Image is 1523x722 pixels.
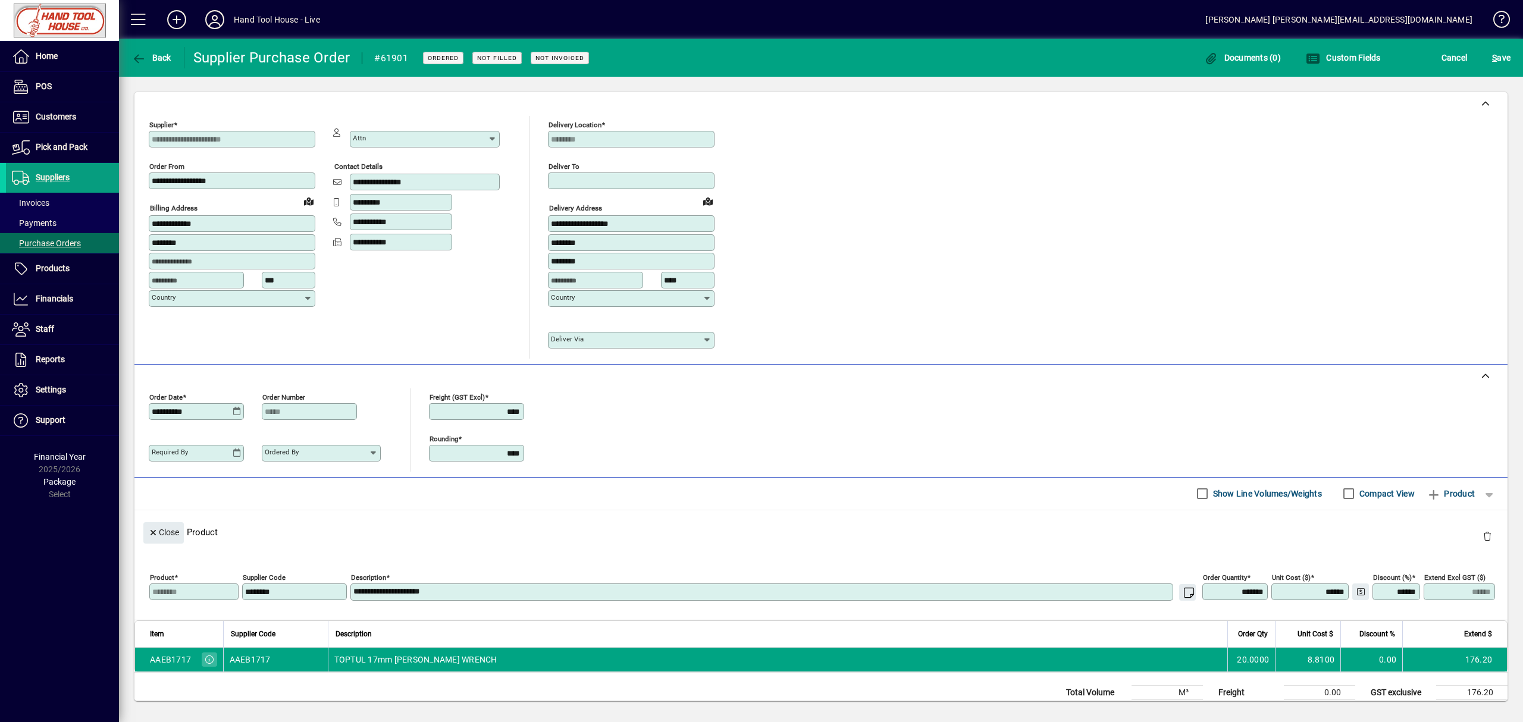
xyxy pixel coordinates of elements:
[334,654,497,666] span: TOPTUL 17mm [PERSON_NAME] WRENCH
[1284,699,1355,714] td: 0.00
[149,393,183,401] mat-label: Order date
[36,324,54,334] span: Staff
[6,193,119,213] a: Invoices
[134,510,1508,554] div: Product
[129,47,174,68] button: Back
[1441,48,1468,67] span: Cancel
[1464,627,1492,641] span: Extend $
[6,213,119,233] a: Payments
[1340,648,1402,671] td: 0.00
[374,49,408,68] div: #61901
[1427,484,1475,503] span: Product
[430,434,458,442] mat-label: Rounding
[1272,573,1311,581] mat-label: Unit Cost ($)
[36,385,66,394] span: Settings
[1132,685,1203,699] td: M³
[698,192,717,211] a: View on map
[119,47,184,68] app-page-header-button: Back
[265,448,299,456] mat-label: Ordered by
[1436,699,1508,714] td: 26.43
[131,53,171,62] span: Back
[1203,573,1247,581] mat-label: Order Quantity
[551,293,575,302] mat-label: Country
[36,263,70,273] span: Products
[1211,488,1322,500] label: Show Line Volumes/Weights
[6,72,119,102] a: POS
[1227,648,1275,671] td: 20.0000
[353,134,366,142] mat-label: Attn
[1373,573,1412,581] mat-label: Discount (%)
[1357,488,1415,500] label: Compact View
[1205,10,1472,29] div: [PERSON_NAME] [PERSON_NAME][EMAIL_ADDRESS][DOMAIN_NAME]
[36,354,65,364] span: Reports
[6,42,119,71] a: Home
[6,102,119,132] a: Customers
[1284,685,1355,699] td: 0.00
[149,121,174,129] mat-label: Supplier
[12,218,57,228] span: Payments
[36,81,52,91] span: POS
[36,172,70,182] span: Suppliers
[1421,483,1481,504] button: Product
[1436,685,1508,699] td: 176.20
[1298,627,1333,641] span: Unit Cost $
[243,573,286,581] mat-label: Supplier Code
[1275,648,1340,671] td: 8.8100
[1489,47,1513,68] button: Save
[262,393,305,401] mat-label: Order number
[1473,530,1502,541] app-page-header-button: Delete
[43,477,76,486] span: Package
[351,573,386,581] mat-label: Description
[1204,53,1281,62] span: Documents (0)
[36,294,73,303] span: Financials
[6,254,119,284] a: Products
[36,51,58,61] span: Home
[231,627,275,641] span: Supplier Code
[143,522,184,544] button: Close
[1492,53,1497,62] span: S
[1352,583,1369,600] button: Change Price Levels
[1306,53,1381,62] span: Custom Fields
[223,648,328,671] td: AAEB1717
[336,627,372,641] span: Description
[150,627,164,641] span: Item
[299,192,318,211] a: View on map
[1365,685,1436,699] td: GST exclusive
[1473,522,1502,551] button: Delete
[152,448,188,456] mat-label: Required by
[1238,627,1268,641] span: Order Qty
[158,9,196,30] button: Add
[148,523,179,542] span: Close
[1201,47,1284,68] button: Documents (0)
[149,162,184,171] mat-label: Order from
[6,233,119,253] a: Purchase Orders
[6,133,119,162] a: Pick and Pack
[140,526,187,537] app-page-header-button: Close
[1060,699,1132,714] td: Total Weight
[1212,685,1284,699] td: Freight
[234,10,320,29] div: Hand Tool House - Live
[1212,699,1284,714] td: Rounding
[1060,685,1132,699] td: Total Volume
[1424,573,1486,581] mat-label: Extend excl GST ($)
[6,284,119,314] a: Financials
[1439,47,1471,68] button: Cancel
[34,452,86,462] span: Financial Year
[12,198,49,208] span: Invoices
[193,48,350,67] div: Supplier Purchase Order
[12,238,81,248] span: Purchase Orders
[150,573,174,581] mat-label: Product
[1132,699,1203,714] td: Kg
[152,293,176,302] mat-label: Country
[6,345,119,375] a: Reports
[6,406,119,435] a: Support
[1365,699,1436,714] td: GST
[150,654,191,666] div: AAEB1717
[477,54,517,62] span: Not Filled
[551,335,584,343] mat-label: Deliver via
[428,54,459,62] span: Ordered
[1359,627,1395,641] span: Discount %
[430,393,485,401] mat-label: Freight (GST excl)
[549,121,601,129] mat-label: Delivery Location
[1492,48,1511,67] span: ave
